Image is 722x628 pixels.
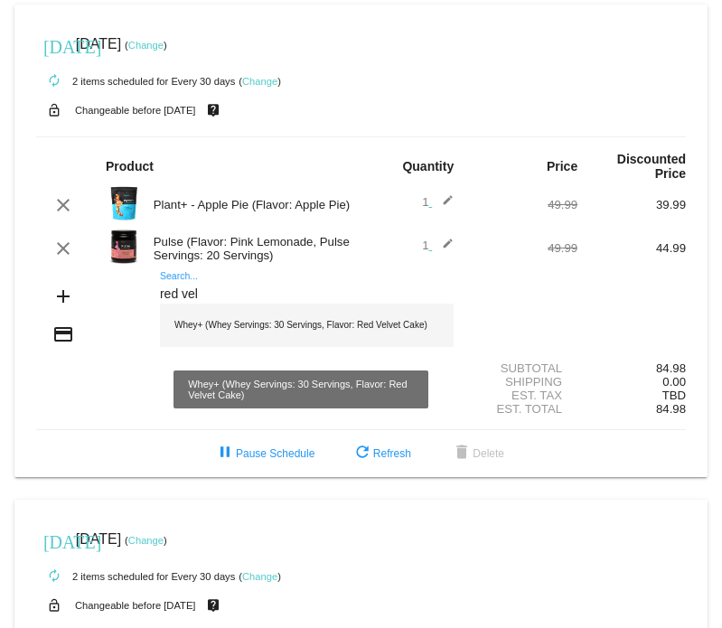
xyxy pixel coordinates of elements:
a: Change [242,76,277,87]
span: Delete [451,447,504,460]
mat-icon: live_help [202,98,224,122]
img: Image-1-Carousel-Plant-2lb-Apple-Pie-1000x1000-Transp.png [106,185,142,221]
mat-icon: edit [432,238,454,259]
a: Change [242,571,277,582]
mat-icon: live_help [202,594,224,617]
div: Plant+ - Apple Pie (Flavor: Apple Pie) [145,198,361,211]
mat-icon: [DATE] [43,530,65,551]
strong: Quantity [402,159,454,173]
small: ( ) [239,76,281,87]
div: 84.98 [577,361,686,375]
span: 0.00 [662,375,686,389]
span: TBD [662,389,686,402]
small: Changeable before [DATE] [75,105,196,116]
div: 49.99 [469,241,577,255]
small: 2 items scheduled for Every 30 days [36,76,235,87]
mat-icon: delete [451,443,473,464]
span: 1 [422,195,454,209]
img: Image-1-Carousel-Pulse-20S-Pink-Lemonade-Transp.png [106,229,142,265]
small: 2 items scheduled for Every 30 days [36,571,235,582]
mat-icon: pause [214,443,236,464]
a: Change [128,535,164,546]
mat-icon: lock_open [43,98,65,122]
span: Pause Schedule [214,447,314,460]
mat-icon: lock_open [43,594,65,617]
div: Whey+ (Whey Servings: 30 Servings, Flavor: Red Velvet Cake) [160,304,454,347]
div: Subtotal [469,361,577,375]
span: 1 [422,239,454,252]
small: ( ) [239,571,281,582]
mat-icon: refresh [352,443,373,464]
button: Pause Schedule [200,437,329,470]
strong: Price [547,159,577,173]
div: Shipping [469,375,577,389]
small: ( ) [125,535,167,546]
mat-icon: clear [52,238,74,259]
input: Search... [160,287,454,302]
mat-icon: credit_card [52,323,74,345]
small: Changeable before [DATE] [75,600,196,611]
small: ( ) [125,40,167,51]
div: 44.99 [577,241,686,255]
a: Change [128,40,164,51]
strong: Discounted Price [617,152,686,181]
mat-icon: [DATE] [43,34,65,56]
mat-icon: clear [52,194,74,216]
span: Refresh [352,447,411,460]
strong: Product [106,159,154,173]
button: Refresh [337,437,426,470]
div: 49.99 [469,198,577,211]
div: Est. Total [469,402,577,416]
mat-icon: add [52,286,74,307]
span: 84.98 [656,402,686,416]
mat-icon: autorenew [43,70,65,92]
mat-icon: edit [432,194,454,216]
button: Delete [436,437,519,470]
div: Est. Tax [469,389,577,402]
div: 39.99 [577,198,686,211]
mat-icon: autorenew [43,566,65,587]
div: Pulse (Flavor: Pink Lemonade, Pulse Servings: 20 Servings) [145,235,361,262]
